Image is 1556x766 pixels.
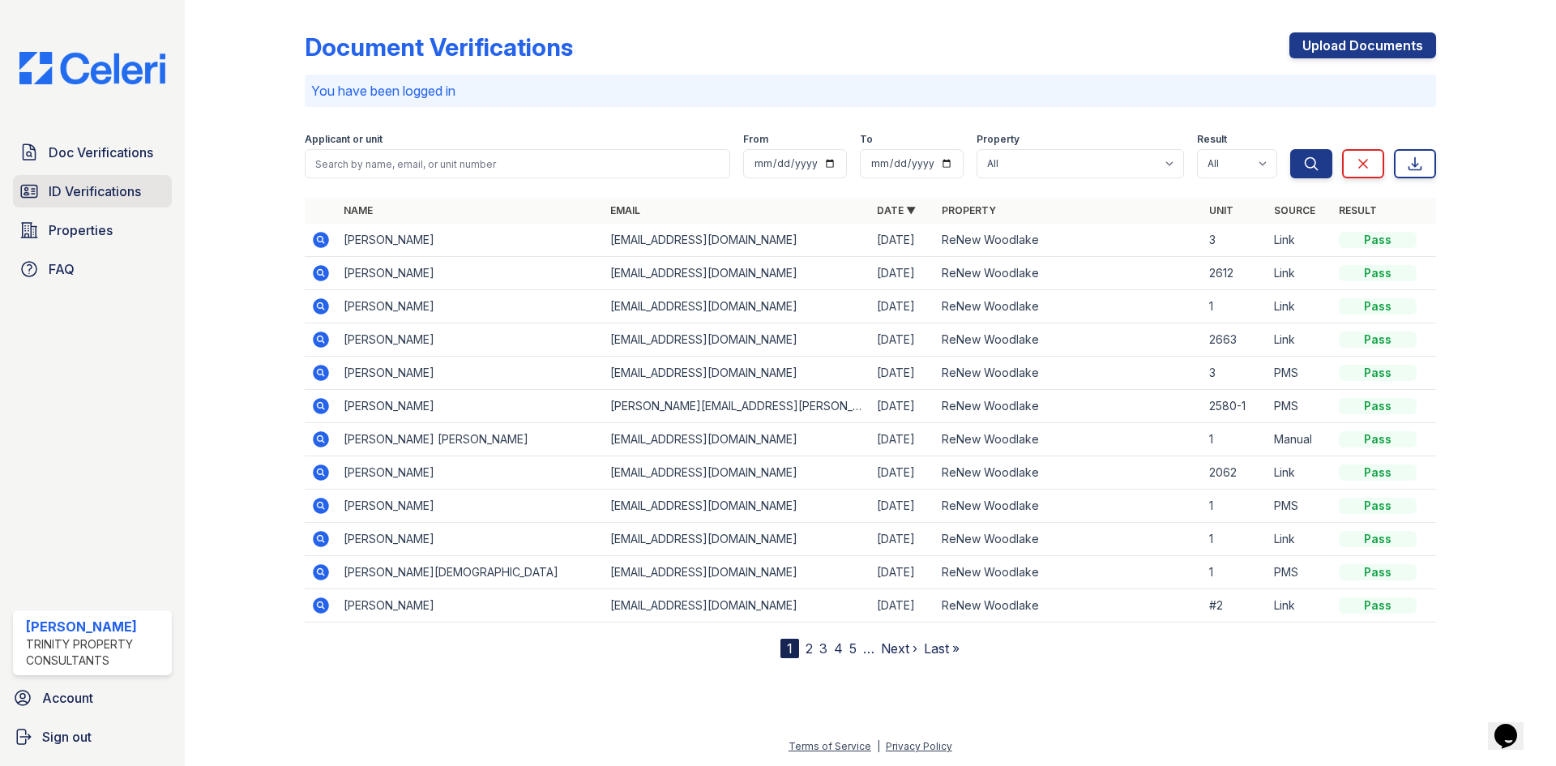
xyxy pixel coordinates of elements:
div: 1 [780,639,799,658]
td: ReNew Woodlake [935,390,1202,423]
td: 3 [1203,357,1267,390]
div: | [877,740,880,752]
div: Pass [1339,431,1417,447]
a: 5 [849,640,857,657]
td: [PERSON_NAME] [337,589,604,623]
td: [PERSON_NAME][EMAIL_ADDRESS][PERSON_NAME][DOMAIN_NAME] [604,390,870,423]
a: Upload Documents [1289,32,1436,58]
td: [EMAIL_ADDRESS][DOMAIN_NAME] [604,357,870,390]
td: [PERSON_NAME] [337,357,604,390]
td: [PERSON_NAME] [337,290,604,323]
span: ID Verifications [49,182,141,201]
td: [EMAIL_ADDRESS][DOMAIN_NAME] [604,290,870,323]
a: Name [344,204,373,216]
td: [DATE] [870,456,935,490]
a: Last » [924,640,960,657]
td: ReNew Woodlake [935,490,1202,523]
td: [PERSON_NAME] [337,390,604,423]
td: [PERSON_NAME] [PERSON_NAME] [337,423,604,456]
div: Pass [1339,398,1417,414]
td: ReNew Woodlake [935,357,1202,390]
p: You have been logged in [311,81,1430,101]
td: [EMAIL_ADDRESS][DOMAIN_NAME] [604,556,870,589]
td: [DATE] [870,323,935,357]
span: Properties [49,220,113,240]
td: 1 [1203,556,1267,589]
td: [EMAIL_ADDRESS][DOMAIN_NAME] [604,323,870,357]
td: [EMAIL_ADDRESS][DOMAIN_NAME] [604,456,870,490]
td: Link [1267,224,1332,257]
td: [EMAIL_ADDRESS][DOMAIN_NAME] [604,589,870,623]
td: ReNew Woodlake [935,523,1202,556]
td: [EMAIL_ADDRESS][DOMAIN_NAME] [604,423,870,456]
td: 2580-1 [1203,390,1267,423]
td: [DATE] [870,357,935,390]
td: PMS [1267,390,1332,423]
a: Account [6,682,178,714]
label: From [743,133,768,146]
span: Account [42,688,93,708]
div: Pass [1339,265,1417,281]
td: [PERSON_NAME] [337,257,604,290]
a: Sign out [6,721,178,753]
td: #2 [1203,589,1267,623]
td: [DATE] [870,390,935,423]
a: Unit [1209,204,1233,216]
div: Pass [1339,298,1417,315]
td: [DATE] [870,490,935,523]
td: ReNew Woodlake [935,257,1202,290]
iframe: chat widget [1488,701,1540,750]
div: Pass [1339,232,1417,248]
td: Manual [1267,423,1332,456]
td: [PERSON_NAME] [337,456,604,490]
a: Result [1339,204,1377,216]
td: ReNew Woodlake [935,589,1202,623]
td: Link [1267,257,1332,290]
div: Document Verifications [305,32,573,62]
div: Pass [1339,498,1417,514]
td: ReNew Woodlake [935,290,1202,323]
div: Pass [1339,531,1417,547]
a: Privacy Policy [886,740,952,752]
td: Link [1267,290,1332,323]
td: [PERSON_NAME][DEMOGRAPHIC_DATA] [337,556,604,589]
div: [PERSON_NAME] [26,617,165,636]
a: ID Verifications [13,175,172,208]
div: Pass [1339,564,1417,580]
td: PMS [1267,490,1332,523]
td: ReNew Woodlake [935,423,1202,456]
span: FAQ [49,259,75,279]
div: Pass [1339,464,1417,481]
td: ReNew Woodlake [935,224,1202,257]
td: 1 [1203,290,1267,323]
div: Trinity Property Consultants [26,636,165,669]
td: PMS [1267,556,1332,589]
td: [DATE] [870,556,935,589]
label: Applicant or unit [305,133,383,146]
td: Link [1267,456,1332,490]
td: [DATE] [870,257,935,290]
div: Pass [1339,332,1417,348]
td: ReNew Woodlake [935,456,1202,490]
a: Source [1274,204,1315,216]
a: 3 [819,640,827,657]
a: Property [942,204,996,216]
td: Link [1267,523,1332,556]
a: Date ▼ [877,204,916,216]
a: Terms of Service [789,740,871,752]
td: [DATE] [870,523,935,556]
input: Search by name, email, or unit number [305,149,730,178]
span: Sign out [42,727,92,747]
td: Link [1267,323,1332,357]
img: CE_Logo_Blue-a8612792a0a2168367f1c8372b55b34899dd931a85d93a1a3d3e32e68fde9ad4.png [6,52,178,84]
td: Link [1267,589,1332,623]
td: 1 [1203,490,1267,523]
td: 1 [1203,423,1267,456]
a: 4 [834,640,843,657]
td: [EMAIL_ADDRESS][DOMAIN_NAME] [604,224,870,257]
td: PMS [1267,357,1332,390]
span: Doc Verifications [49,143,153,162]
td: [EMAIL_ADDRESS][DOMAIN_NAME] [604,257,870,290]
td: ReNew Woodlake [935,556,1202,589]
